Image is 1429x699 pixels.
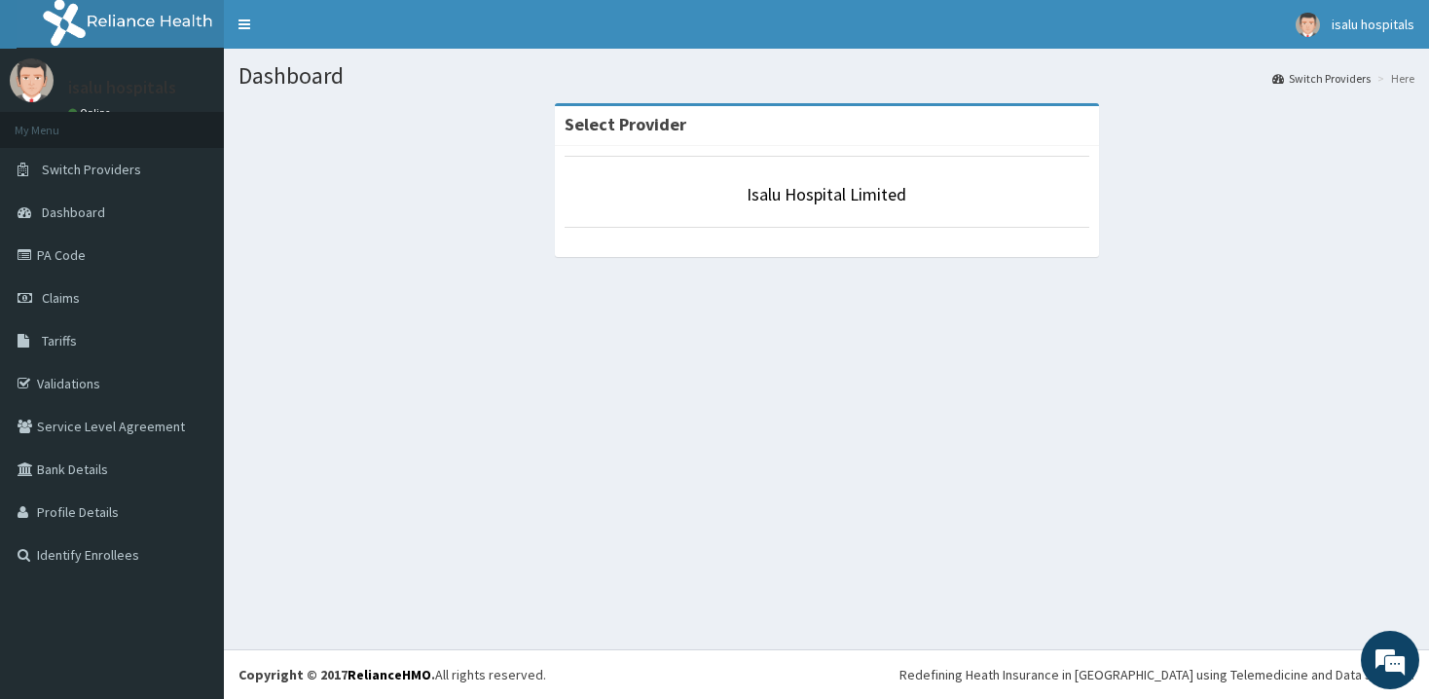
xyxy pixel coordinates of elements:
strong: Copyright © 2017 . [238,666,435,683]
a: Isalu Hospital Limited [747,183,906,205]
span: Switch Providers [42,161,141,178]
footer: All rights reserved. [224,649,1429,699]
a: Online [68,106,115,120]
span: Claims [42,289,80,307]
p: isalu hospitals [68,79,176,96]
a: Switch Providers [1272,70,1371,87]
strong: Select Provider [565,113,686,135]
div: Redefining Heath Insurance in [GEOGRAPHIC_DATA] using Telemedicine and Data Science! [899,665,1414,684]
span: isalu hospitals [1332,16,1414,33]
img: User Image [10,58,54,102]
h1: Dashboard [238,63,1414,89]
img: User Image [1296,13,1320,37]
a: RelianceHMO [348,666,431,683]
span: Tariffs [42,332,77,349]
li: Here [1373,70,1414,87]
span: Dashboard [42,203,105,221]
